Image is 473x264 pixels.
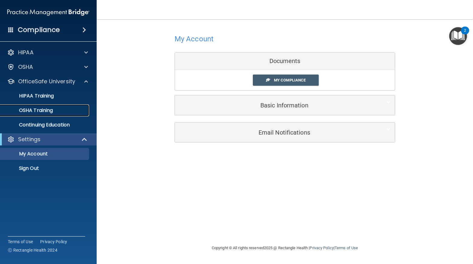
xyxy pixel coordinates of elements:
[449,27,467,45] button: Open Resource Center, 2 new notifications
[175,52,395,70] div: Documents
[179,98,390,112] a: Basic Information
[4,122,86,128] p: Continuing Education
[18,78,75,85] p: OfficeSafe University
[4,151,86,157] p: My Account
[335,246,358,250] a: Terms of Use
[40,239,67,245] a: Privacy Policy
[18,49,34,56] p: HIPAA
[8,247,57,253] span: Ⓒ Rectangle Health 2024
[310,246,333,250] a: Privacy Policy
[179,102,372,109] h5: Basic Information
[7,63,88,71] a: OSHA
[175,35,214,43] h4: My Account
[4,93,54,99] p: HIPAA Training
[18,136,40,143] p: Settings
[4,107,53,113] p: OSHA Training
[7,49,88,56] a: HIPAA
[7,78,88,85] a: OfficeSafe University
[464,30,466,38] div: 2
[175,238,395,258] div: Copyright © All rights reserved 2025 @ Rectangle Health | |
[179,126,390,139] a: Email Notifications
[18,63,33,71] p: OSHA
[8,239,33,245] a: Terms of Use
[18,26,60,34] h4: Compliance
[4,165,86,171] p: Sign Out
[7,136,88,143] a: Settings
[179,129,372,136] h5: Email Notifications
[274,78,306,82] span: My Compliance
[7,6,89,18] img: PMB logo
